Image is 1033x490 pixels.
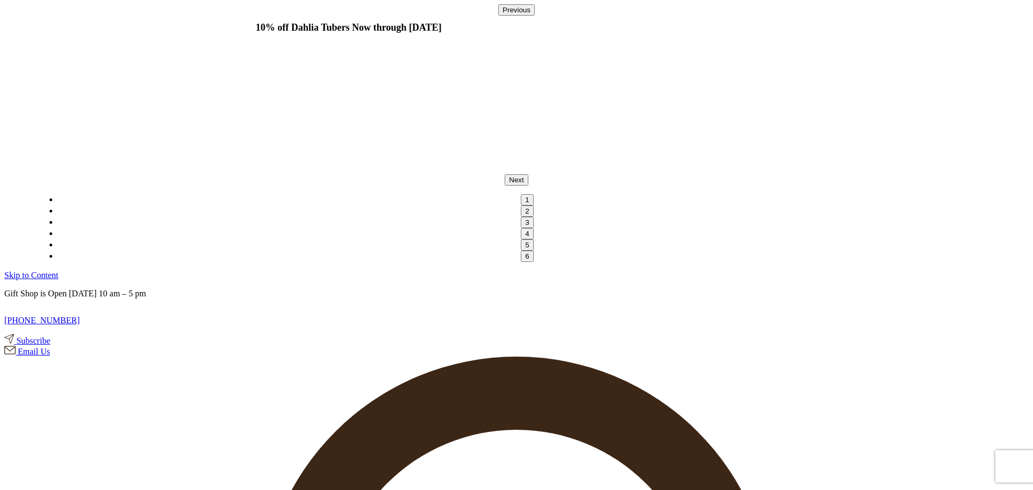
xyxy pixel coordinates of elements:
[521,251,533,262] button: 6 of 6
[521,194,533,205] button: 1 of 6
[521,228,533,239] button: 4 of 6
[4,289,1029,299] p: Gift Shop is Open [DATE] 10 am – 5 pm
[521,217,533,228] button: 3 of 6
[505,174,528,186] button: Next
[4,347,50,356] a: Email Us
[4,336,50,345] a: Subscribe
[521,205,533,217] button: 2 of 6
[498,4,535,16] button: Previous
[4,271,58,280] a: Skip to Content
[16,336,50,345] span: Subscribe
[256,22,441,33] strong: 10% off Dahlia Tubers Now through [DATE]
[521,239,533,251] button: 5 of 6
[4,316,80,325] a: [PHONE_NUMBER]
[18,347,50,356] span: Email Us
